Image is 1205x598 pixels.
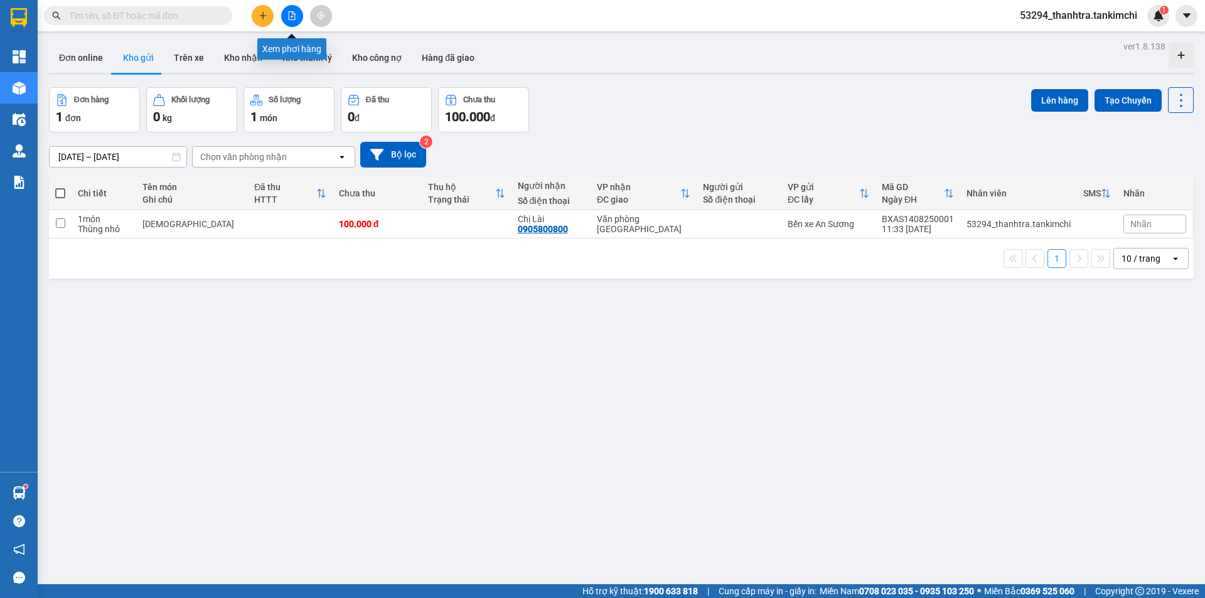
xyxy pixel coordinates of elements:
span: món [260,113,277,123]
span: file-add [287,11,296,20]
div: Chọn văn phòng nhận [200,151,287,163]
button: plus [252,5,274,27]
text: BXAS1408250001 [70,53,170,67]
th: Toggle SortBy [248,177,333,210]
button: Kho thanh lý [272,43,342,73]
div: Trạng thái [428,195,495,205]
svg: open [1170,254,1181,264]
div: Chưa thu [339,188,415,198]
img: icon-new-feature [1153,10,1164,21]
div: Thu hộ [428,182,495,192]
span: 53294_thanhtra.tankimchi [1010,8,1147,23]
img: warehouse-icon [13,486,26,499]
div: Tên món [142,182,242,192]
img: warehouse-icon [13,82,26,95]
div: 53294_thanhtra.tankimchi [967,219,1071,229]
button: Hàng đã giao [412,43,485,73]
button: Tạo Chuyến [1095,89,1162,112]
div: Khối lượng [171,95,210,104]
div: 0905800800 [518,224,568,234]
div: Tạo kho hàng mới [1169,43,1194,68]
button: Số lượng1món [244,87,335,132]
div: VP nhận [597,182,680,192]
div: 11:33 [DATE] [882,224,954,234]
svg: open [337,152,347,162]
div: Văn phòng [GEOGRAPHIC_DATA] [597,214,690,234]
span: caret-down [1181,10,1192,21]
strong: 1900 633 818 [644,586,698,596]
div: 10 / trang [1122,252,1160,265]
div: VP gửi [788,182,859,192]
img: solution-icon [13,176,26,189]
div: Chi tiết [78,188,130,198]
sup: 2 [420,136,432,148]
div: Bến xe An Sương [788,219,869,229]
button: Chưa thu100.000đ [438,87,529,132]
div: HTTT [254,195,316,205]
span: ⚪️ [977,589,981,594]
img: dashboard-icon [13,50,26,63]
span: question-circle [13,515,25,527]
div: SMS [1083,188,1101,198]
th: Toggle SortBy [1077,177,1117,210]
span: đ [490,113,495,123]
div: Người gửi [703,182,775,192]
span: | [707,584,709,598]
div: Nhận: Văn phòng [GEOGRAPHIC_DATA] [115,73,230,100]
span: 100.000 [445,109,490,124]
span: 1 [56,109,63,124]
span: 0 [153,109,160,124]
strong: 0708 023 035 - 0935 103 250 [859,586,974,596]
span: 0 [348,109,355,124]
span: aim [316,11,325,20]
sup: 1 [1160,6,1169,14]
th: Toggle SortBy [422,177,511,210]
button: 1 [1047,249,1066,268]
div: ĐC giao [597,195,680,205]
img: logo-vxr [11,8,27,27]
img: warehouse-icon [13,113,26,126]
div: Gửi: Bến xe An Sương [9,73,109,100]
button: Đơn online [49,43,113,73]
img: warehouse-icon [13,144,26,158]
button: Khối lượng0kg [146,87,237,132]
div: Đơn hàng [74,95,109,104]
sup: 1 [24,484,28,488]
div: Mã GD [882,182,944,192]
div: Chưa thu [463,95,495,104]
span: đơn [65,113,81,123]
input: Tìm tên, số ĐT hoặc mã đơn [69,9,217,23]
span: Nhãn [1130,219,1152,229]
button: Bộ lọc [360,142,426,168]
span: search [52,11,61,20]
button: caret-down [1176,5,1197,27]
div: Nhân viên [967,188,1071,198]
div: ĐC lấy [788,195,859,205]
span: | [1084,584,1086,598]
div: Đã thu [366,95,389,104]
span: message [13,572,25,584]
th: Toggle SortBy [591,177,697,210]
div: Sâm [142,219,242,229]
span: Hỗ trợ kỹ thuật: [582,584,698,598]
span: copyright [1135,587,1144,595]
span: Miền Nam [820,584,974,598]
button: Kho công nợ [342,43,412,73]
span: Miền Bắc [984,584,1074,598]
button: aim [310,5,332,27]
div: Ngày ĐH [882,195,944,205]
button: Trên xe [164,43,214,73]
th: Toggle SortBy [876,177,960,210]
div: Số điện thoại [703,195,775,205]
strong: 0369 525 060 [1020,586,1074,596]
button: Kho gửi [113,43,164,73]
span: kg [163,113,172,123]
div: 100.000 đ [339,219,415,229]
div: Số điện thoại [518,196,584,206]
span: notification [13,543,25,555]
span: plus [259,11,267,20]
div: Ghi chú [142,195,242,205]
th: Toggle SortBy [781,177,876,210]
div: Đã thu [254,182,316,192]
button: Đã thu0đ [341,87,432,132]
